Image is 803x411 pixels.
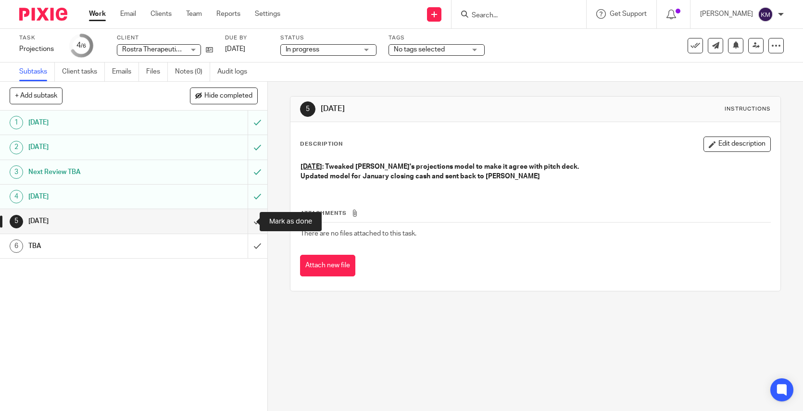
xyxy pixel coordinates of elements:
div: 6 [10,239,23,253]
span: Attachments [301,211,347,216]
div: 5 [10,215,23,228]
a: Settings [255,9,280,19]
label: Client [117,34,213,42]
span: Get Support [610,11,647,17]
img: Pixie [19,8,67,21]
img: svg%3E [758,7,773,22]
a: Team [186,9,202,19]
span: In progress [286,46,319,53]
a: Email [120,9,136,19]
label: Status [280,34,376,42]
button: Edit description [703,137,771,152]
p: [PERSON_NAME] [700,9,753,19]
h1: [DATE] [28,189,168,204]
div: 3 [10,165,23,179]
div: 1 [10,116,23,129]
a: Emails [112,62,139,81]
h1: [DATE] [28,140,168,154]
span: [DATE] [225,46,245,52]
h1: [DATE] [28,214,168,228]
label: Task [19,34,58,42]
a: Client tasks [62,62,105,81]
h1: [DATE] [28,115,168,130]
small: /6 [81,43,86,49]
a: Clients [151,9,172,19]
u: [DATE] [301,163,322,170]
strong: : Tweaked [PERSON_NAME]'s projections model to make it agree with pitch deck. [301,163,579,170]
div: 4 [10,190,23,203]
button: + Add subtask [10,87,63,104]
strong: Updated model for January closing cash and sent back to [PERSON_NAME] [301,173,540,180]
input: Search [471,12,557,20]
a: Files [146,62,168,81]
span: Hide completed [204,92,252,100]
span: No tags selected [394,46,445,53]
div: 5 [300,101,315,117]
p: Description [300,140,343,148]
a: Subtasks [19,62,55,81]
h1: [DATE] [321,104,556,114]
a: Audit logs [217,62,254,81]
span: There are no files attached to this task. [301,230,416,237]
a: Reports [216,9,240,19]
h1: TBA [28,239,168,253]
button: Hide completed [190,87,258,104]
a: Work [89,9,106,19]
label: Due by [225,34,268,42]
a: Notes (0) [175,62,210,81]
span: Rostra Therapeutics Ltd [122,46,195,53]
div: 4 [76,40,86,51]
h1: Next Review TBA [28,165,168,179]
label: Tags [389,34,485,42]
button: Attach new file [300,255,355,276]
div: Projections [19,44,58,54]
div: 2 [10,141,23,154]
div: Instructions [725,105,771,113]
